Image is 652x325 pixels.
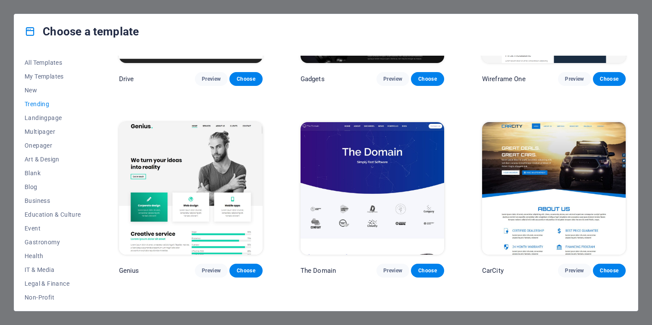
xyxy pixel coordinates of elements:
[25,69,81,83] button: My Templates
[25,156,81,163] span: Art & Design
[482,266,504,275] p: CarCity
[25,83,81,97] button: New
[25,152,81,166] button: Art & Design
[411,264,444,278] button: Choose
[25,290,81,304] button: Non-Profit
[25,59,81,66] span: All Templates
[558,264,591,278] button: Preview
[236,267,255,274] span: Choose
[25,180,81,194] button: Blog
[25,56,81,69] button: All Templates
[418,267,437,274] span: Choose
[195,72,228,86] button: Preview
[593,264,626,278] button: Choose
[236,76,255,82] span: Choose
[119,266,139,275] p: Genius
[25,101,81,107] span: Trending
[25,25,139,38] h4: Choose a template
[383,267,402,274] span: Preview
[25,166,81,180] button: Blank
[229,264,262,278] button: Choose
[25,111,81,125] button: Landingpage
[25,280,81,287] span: Legal & Finance
[25,142,81,149] span: Onepager
[25,252,81,259] span: Health
[25,263,81,277] button: IT & Media
[229,72,262,86] button: Choose
[202,76,221,82] span: Preview
[25,211,81,218] span: Education & Culture
[600,76,619,82] span: Choose
[301,75,325,83] p: Gadgets
[25,249,81,263] button: Health
[25,87,81,94] span: New
[25,225,81,232] span: Event
[376,264,409,278] button: Preview
[25,125,81,139] button: Multipager
[565,267,584,274] span: Preview
[376,72,409,86] button: Preview
[25,277,81,290] button: Legal & Finance
[25,114,81,121] span: Landingpage
[593,72,626,86] button: Choose
[25,221,81,235] button: Event
[195,264,228,278] button: Preview
[25,294,81,301] span: Non-Profit
[25,170,81,177] span: Blank
[25,97,81,111] button: Trending
[565,76,584,82] span: Preview
[411,72,444,86] button: Choose
[25,197,81,204] span: Business
[25,235,81,249] button: Gastronomy
[482,122,626,255] img: CarCity
[25,73,81,80] span: My Templates
[301,266,336,275] p: The Domain
[119,122,263,255] img: Genius
[25,128,81,135] span: Multipager
[600,267,619,274] span: Choose
[202,267,221,274] span: Preview
[25,239,81,246] span: Gastronomy
[25,208,81,221] button: Education & Culture
[25,266,81,273] span: IT & Media
[418,76,437,82] span: Choose
[119,75,134,83] p: Drive
[383,76,402,82] span: Preview
[25,194,81,208] button: Business
[558,72,591,86] button: Preview
[25,139,81,152] button: Onepager
[482,75,526,83] p: Wireframe One
[25,183,81,190] span: Blog
[301,122,444,255] img: The Domain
